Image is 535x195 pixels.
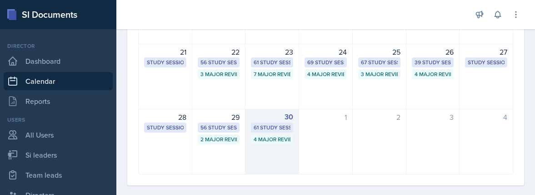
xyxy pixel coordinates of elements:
[4,146,113,164] a: Si leaders
[254,70,290,78] div: 7 Major Review Sessions
[361,70,398,78] div: 3 Major Review Sessions
[4,126,113,144] a: All Users
[415,70,451,78] div: 4 Major Review Sessions
[254,135,290,144] div: 4 Major Review Sessions
[4,42,113,50] div: Director
[251,46,293,57] div: 23
[254,123,290,132] div: 61 Study Sessions
[4,52,113,70] a: Dashboard
[4,116,113,124] div: Users
[412,112,454,123] div: 3
[200,135,237,144] div: 2 Major Review Sessions
[251,112,293,123] div: 30
[307,58,344,67] div: 69 Study Sessions
[198,112,240,123] div: 29
[465,46,507,57] div: 27
[358,112,400,123] div: 2
[147,58,184,67] div: Study Session
[4,166,113,184] a: Team leads
[198,46,240,57] div: 22
[358,46,400,57] div: 25
[254,58,290,67] div: 61 Study Sessions
[468,58,505,67] div: Study Session
[200,58,237,67] div: 56 Study Sessions
[412,46,454,57] div: 26
[307,70,344,78] div: 4 Major Review Sessions
[144,46,186,57] div: 21
[200,70,237,78] div: 3 Major Review Sessions
[305,46,347,57] div: 24
[465,112,507,123] div: 4
[361,58,398,67] div: 67 Study Sessions
[4,92,113,110] a: Reports
[200,123,237,132] div: 56 Study Sessions
[147,123,184,132] div: Study Session
[305,112,347,123] div: 1
[4,72,113,90] a: Calendar
[415,58,451,67] div: 39 Study Sessions
[144,112,186,123] div: 28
